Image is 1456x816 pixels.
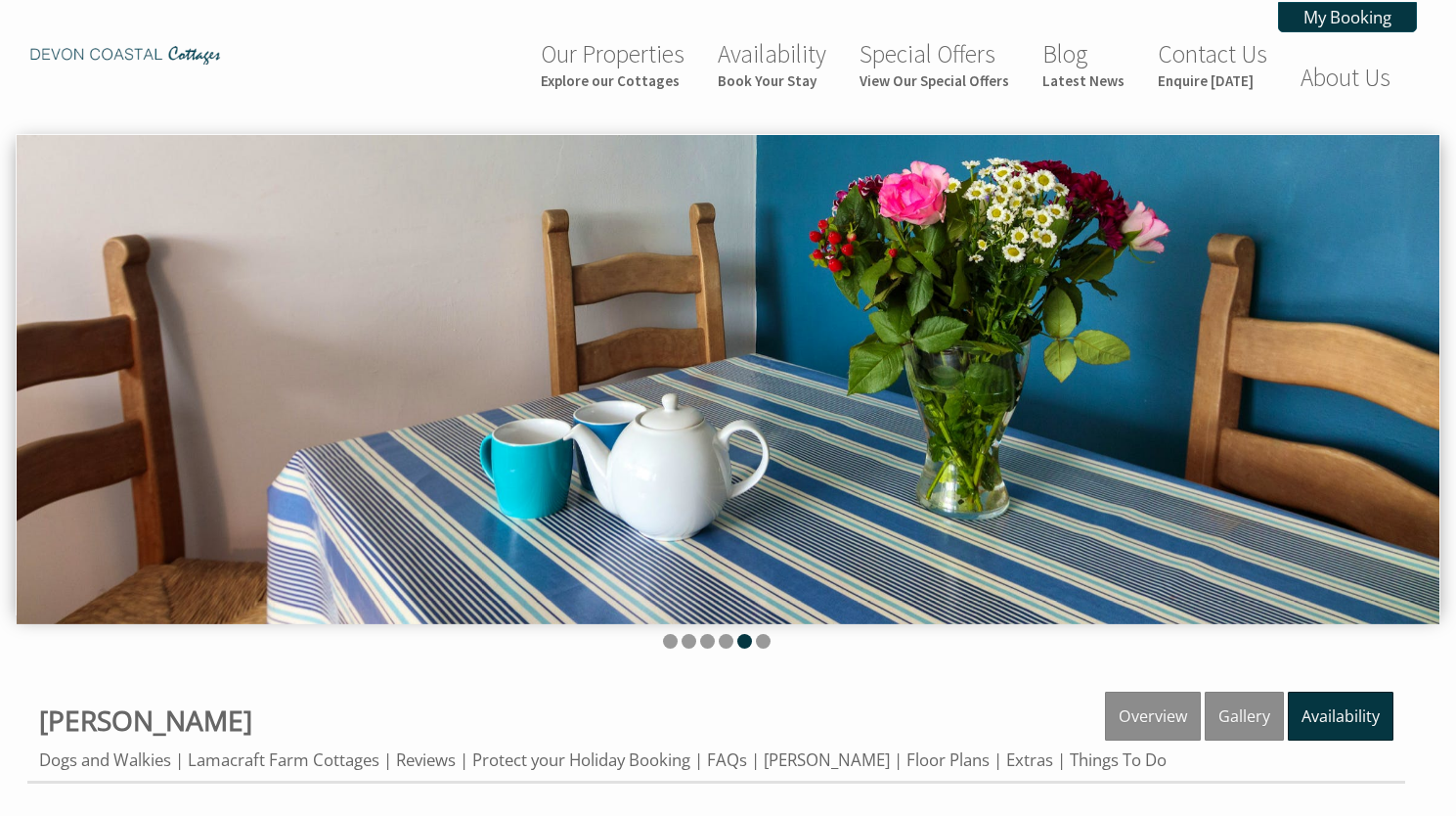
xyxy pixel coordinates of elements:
small: Latest News [1042,71,1125,90]
a: Things To Do [1070,748,1167,771]
small: Explore our Cottages [541,71,684,90]
a: [PERSON_NAME] [39,702,252,739]
a: My Booking [1278,2,1417,32]
a: Overview [1105,692,1201,741]
a: Lamacraft Farm Cottages [188,748,379,771]
a: Protect your Holiday Booking [472,748,690,771]
a: Our PropertiesExplore our Cottages [541,38,684,90]
a: Floor Plans [906,748,990,771]
a: Contact UsEnquire [DATE] [1158,38,1267,90]
a: Extras [1006,748,1053,771]
a: About Us [1301,62,1390,93]
a: Special OffersView Our Special Offers [860,38,1009,90]
a: Dogs and Walkies [39,748,171,771]
img: Devon Coastal Cottages [27,46,223,65]
a: Gallery [1205,692,1284,741]
small: Enquire [DATE] [1158,71,1267,90]
a: FAQs [707,748,747,771]
a: BlogLatest News [1042,38,1125,90]
small: Book Your Stay [718,71,826,90]
small: View Our Special Offers [860,71,1009,90]
a: Reviews [396,748,456,771]
a: Availability [1288,692,1393,741]
a: AvailabilityBook Your Stay [718,38,826,90]
a: [PERSON_NAME] [764,748,890,771]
